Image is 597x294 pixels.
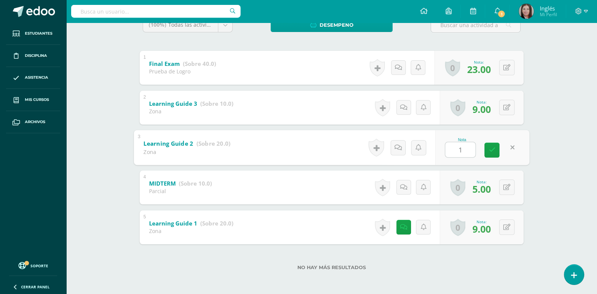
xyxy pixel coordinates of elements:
span: Inglés [539,5,557,12]
div: Nota [445,137,479,142]
span: 23.00 [467,63,491,76]
div: Zona [143,148,230,155]
a: Final Exam (Sobre 40.0) [149,58,216,70]
a: Estudiantes [6,23,60,45]
span: Asistencia [25,75,48,81]
span: 5.00 [472,183,491,195]
a: Asistencia [6,67,60,89]
div: Parcial [149,187,212,195]
a: Mis cursos [6,89,60,111]
a: MIDTERM (Sobre 10.0) [149,178,212,190]
b: Learning Guide 2 [143,139,193,147]
div: Zona [149,227,233,235]
a: Disciplina [6,45,60,67]
a: Archivos [6,111,60,133]
a: 0 [450,99,465,116]
span: Desempeño [320,18,353,32]
strong: (Sobre 10.0) [179,180,212,187]
span: 9.00 [472,222,491,235]
span: Mis cursos [25,97,49,103]
span: Estudiantes [25,30,52,37]
span: Todas las actividades de esta unidad [168,21,262,28]
a: (100%)Todas las actividades de esta unidad [143,18,232,32]
span: Disciplina [25,53,47,59]
div: Nota: [472,219,491,224]
strong: (Sobre 20.0) [200,219,233,227]
img: e03ec1ec303510e8e6f60bf4728ca3bf.png [519,4,534,19]
input: Busca un usuario... [71,5,241,18]
a: Learning Guide 1 (Sobre 20.0) [149,218,233,230]
div: Zona [149,108,233,115]
a: Learning Guide 3 (Sobre 10.0) [149,98,233,110]
span: Soporte [30,263,48,268]
a: Learning Guide 2 (Sobre 20.0) [143,137,230,149]
div: Nota: [472,99,491,105]
span: 9.00 [472,103,491,116]
input: 0-20.0 [445,142,475,157]
div: Nota: [467,59,491,65]
a: Soporte [9,260,57,270]
span: (100%) [149,21,166,28]
span: Archivos [25,119,45,125]
strong: (Sobre 40.0) [183,60,216,67]
input: Buscar una actividad aquí... [431,18,520,32]
b: Final Exam [149,60,180,67]
strong: (Sobre 20.0) [196,139,231,147]
strong: (Sobre 10.0) [200,100,233,107]
label: No hay más resultados [140,265,524,270]
span: 1 [497,10,506,18]
b: Learning Guide 1 [149,219,197,227]
a: 0 [450,219,465,236]
b: Learning Guide 3 [149,100,197,107]
div: Nota: [472,179,491,184]
b: MIDTERM [149,180,176,187]
a: 0 [450,179,465,196]
div: Prueba de Logro [149,68,216,75]
a: Desempeño [271,17,393,32]
span: Mi Perfil [539,11,557,18]
span: Cerrar panel [21,284,50,289]
a: 0 [445,59,460,76]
